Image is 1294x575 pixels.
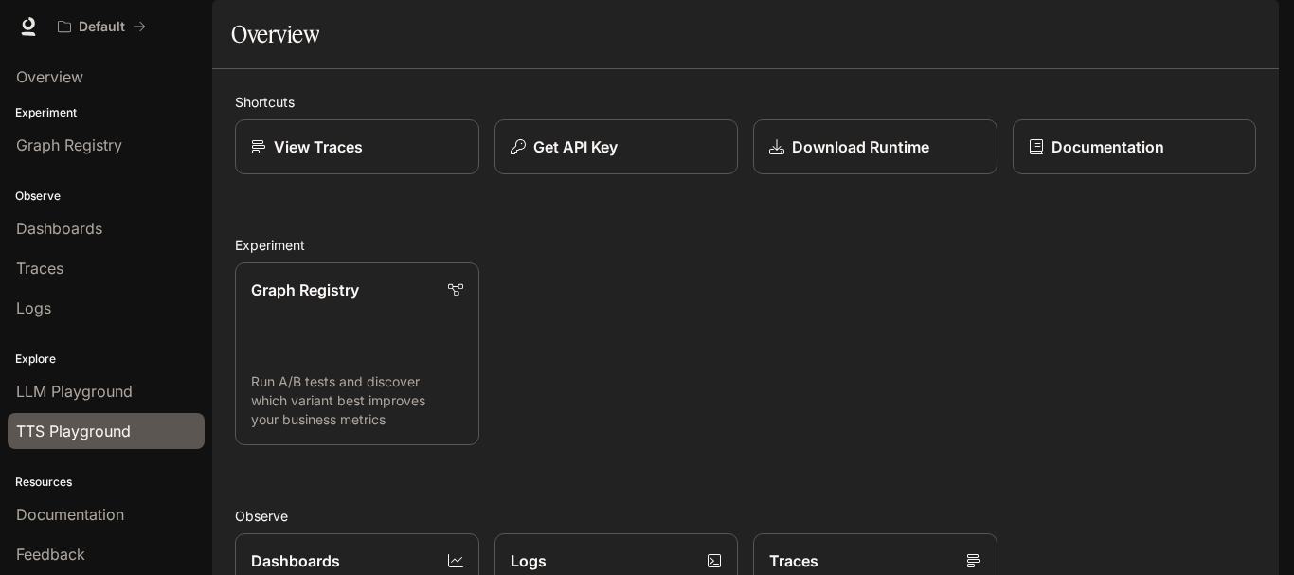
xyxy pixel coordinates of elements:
[79,19,125,35] p: Default
[235,235,1256,255] h2: Experiment
[769,549,818,572] p: Traces
[251,549,340,572] p: Dashboards
[753,119,997,174] a: Download Runtime
[1013,119,1257,174] a: Documentation
[235,119,479,174] a: View Traces
[792,135,929,158] p: Download Runtime
[533,135,618,158] p: Get API Key
[49,8,154,45] button: All workspaces
[511,549,547,572] p: Logs
[231,15,319,53] h1: Overview
[494,119,739,174] button: Get API Key
[274,135,363,158] p: View Traces
[251,372,463,429] p: Run A/B tests and discover which variant best improves your business metrics
[235,262,479,445] a: Graph RegistryRun A/B tests and discover which variant best improves your business metrics
[235,92,1256,112] h2: Shortcuts
[235,506,1256,526] h2: Observe
[251,279,359,301] p: Graph Registry
[1051,135,1164,158] p: Documentation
